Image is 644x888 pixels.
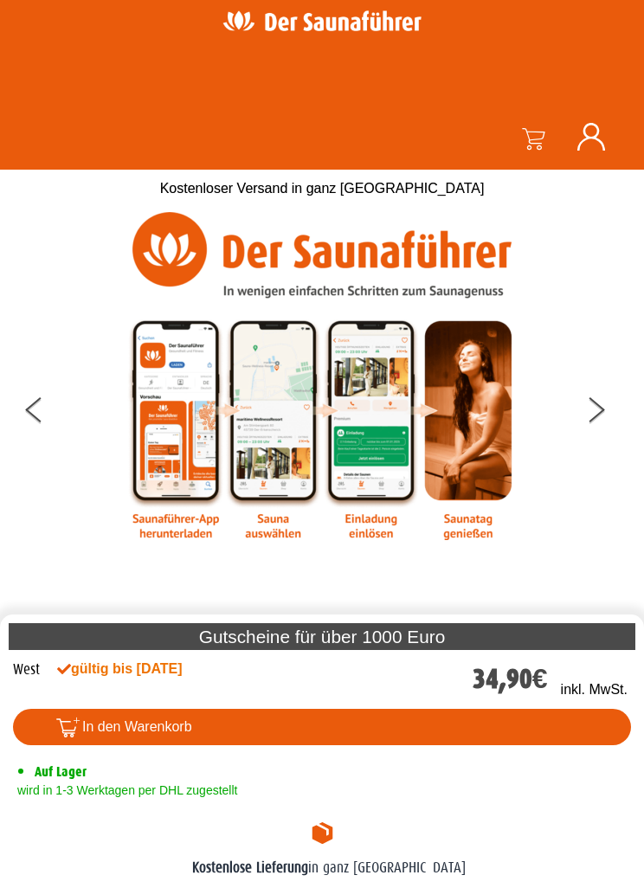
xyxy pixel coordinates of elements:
[35,763,87,780] span: Auf Lager
[13,783,237,797] span: wird in 1-3 Werktagen per DHL zugestellt
[561,679,628,700] p: inkl. MwSt.
[192,859,308,876] b: Kostenlose Lieferung
[57,659,473,679] div: gültig bis [DATE]
[13,857,631,879] p: in ganz [GEOGRAPHIC_DATA]
[127,212,517,540] img: Anleitung7tn
[532,663,548,695] span: €
[160,181,485,196] span: Kostenloser Versand in ganz [GEOGRAPHIC_DATA]
[473,663,548,695] bdi: 34,90
[13,659,40,681] div: West
[13,709,631,745] button: In den Warenkorb
[9,623,635,650] p: Gutscheine für über 1000 Euro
